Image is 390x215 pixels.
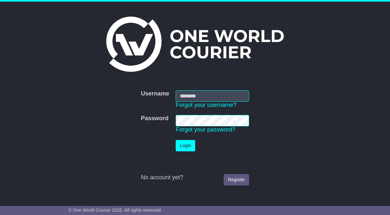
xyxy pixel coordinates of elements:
[141,115,169,122] label: Password
[141,90,169,97] label: Username
[224,174,249,185] a: Register
[176,102,236,108] a: Forgot your username?
[106,17,283,72] img: One World
[68,208,162,213] span: © One World Courier 2025. All rights reserved.
[176,126,235,133] a: Forgot your password?
[176,140,195,151] button: Login
[141,174,249,181] div: No account yet?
